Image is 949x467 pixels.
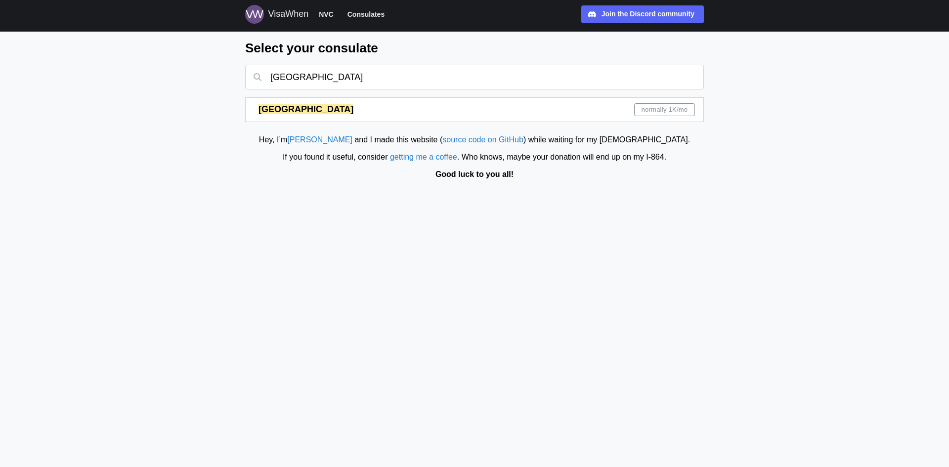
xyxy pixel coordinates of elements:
[581,5,704,23] a: Join the Discord community
[347,8,385,20] span: Consulates
[245,65,704,89] input: Atlantis
[259,104,353,114] mark: [GEOGRAPHIC_DATA]
[5,151,944,164] div: If you found it useful, consider . Who knows, maybe your donation will end up on my I‑864.
[442,135,523,144] a: source code on GitHub
[5,134,944,146] div: Hey, I’m and I made this website ( ) while waiting for my [DEMOGRAPHIC_DATA].
[245,5,264,24] img: Logo for VisaWhen
[245,97,704,122] a: [GEOGRAPHIC_DATA]normally 1K/mo
[5,169,944,181] div: Good luck to you all!
[245,5,308,24] a: Logo for VisaWhen VisaWhen
[314,8,338,21] button: NVC
[343,8,389,21] button: Consulates
[642,104,688,116] span: normally 1K /mo
[390,153,457,161] a: getting me a coffee
[245,40,704,57] h2: Select your consulate
[602,9,694,20] div: Join the Discord community
[268,7,308,21] div: VisaWhen
[287,135,352,144] a: [PERSON_NAME]
[319,8,334,20] span: NVC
